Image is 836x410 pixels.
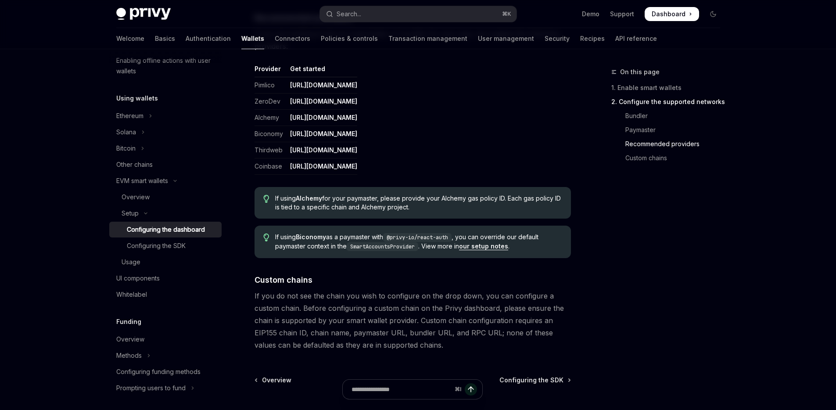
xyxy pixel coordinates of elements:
[296,233,326,241] strong: Biconomy
[263,234,269,241] svg: Tip
[645,7,699,21] a: Dashboard
[611,81,727,95] a: 1. Enable smart wallets
[499,376,570,385] a: Configuring the SDK
[109,380,222,396] button: Toggle Prompting users to fund section
[459,242,508,250] a: our setup notes
[321,28,378,49] a: Policies & controls
[611,137,727,151] a: Recommended providers
[116,289,147,300] div: Whitelabel
[275,233,562,251] span: If using as a paymaster with , you can override our default paymaster context in the . View more ...
[109,238,222,254] a: Configuring the SDK
[255,77,287,94] td: Pimlico
[109,189,222,205] a: Overview
[122,192,150,202] div: Overview
[109,331,222,347] a: Overview
[109,173,222,189] button: Toggle EVM smart wallets section
[287,65,357,77] th: Get started
[122,208,139,219] div: Setup
[255,65,287,77] th: Provider
[109,222,222,237] a: Configuring the dashboard
[706,7,720,21] button: Toggle dark mode
[109,108,222,124] button: Toggle Ethereum section
[352,380,451,399] input: Ask a question...
[116,273,160,284] div: UI components
[109,287,222,302] a: Whitelabel
[255,142,287,158] td: Thirdweb
[127,224,205,235] div: Configuring the dashboard
[465,383,477,396] button: Send message
[116,93,158,104] h5: Using wallets
[383,233,452,242] code: @privy-io/react-auth
[290,97,357,105] a: [URL][DOMAIN_NAME]
[275,194,562,212] span: If using for your paymaster, please provide your Alchemy gas policy ID. Each gas policy ID is tie...
[109,140,222,156] button: Toggle Bitcoin section
[611,151,727,165] a: Custom chains
[116,350,142,361] div: Methods
[116,127,136,137] div: Solana
[296,194,322,202] strong: Alchemy
[255,290,571,351] span: If you do not see the chain you wish to configure on the drop down, you can configure a custom ch...
[109,364,222,380] a: Configuring funding methods
[275,28,310,49] a: Connectors
[116,28,144,49] a: Welcome
[255,94,287,110] td: ZeroDev
[127,241,186,251] div: Configuring the SDK
[263,195,269,203] svg: Tip
[241,28,264,49] a: Wallets
[610,10,634,18] a: Support
[611,123,727,137] a: Paymaster
[116,55,216,76] div: Enabling offline actions with user wallets
[290,146,357,154] a: [URL][DOMAIN_NAME]
[611,109,727,123] a: Bundler
[255,110,287,126] td: Alchemy
[109,254,222,270] a: Usage
[290,162,357,170] a: [URL][DOMAIN_NAME]
[116,159,153,170] div: Other chains
[116,316,141,327] h5: Funding
[116,383,186,393] div: Prompting users to fund
[347,242,418,251] code: SmartAccountsProvider
[320,6,517,22] button: Open search
[499,376,563,385] span: Configuring the SDK
[116,367,201,377] div: Configuring funding methods
[116,111,144,121] div: Ethereum
[262,376,291,385] span: Overview
[116,143,136,154] div: Bitcoin
[109,270,222,286] a: UI components
[652,10,685,18] span: Dashboard
[109,53,222,79] a: Enabling offline actions with user wallets
[290,81,357,89] a: [URL][DOMAIN_NAME]
[116,176,168,186] div: EVM smart wallets
[155,28,175,49] a: Basics
[116,334,144,345] div: Overview
[502,11,511,18] span: ⌘ K
[615,28,657,49] a: API reference
[116,8,171,20] img: dark logo
[186,28,231,49] a: Authentication
[109,348,222,363] button: Toggle Methods section
[388,28,467,49] a: Transaction management
[109,157,222,173] a: Other chains
[337,9,361,19] div: Search...
[611,95,727,109] a: 2. Configure the supported networks
[290,114,357,122] a: [URL][DOMAIN_NAME]
[122,257,140,267] div: Usage
[109,124,222,140] button: Toggle Solana section
[255,158,287,175] td: Coinbase
[255,274,312,286] span: Custom chains
[290,130,357,138] a: [URL][DOMAIN_NAME]
[545,28,570,49] a: Security
[478,28,534,49] a: User management
[620,67,660,77] span: On this page
[582,10,599,18] a: Demo
[580,28,605,49] a: Recipes
[255,126,287,142] td: Biconomy
[255,376,291,385] a: Overview
[109,205,222,221] button: Toggle Setup section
